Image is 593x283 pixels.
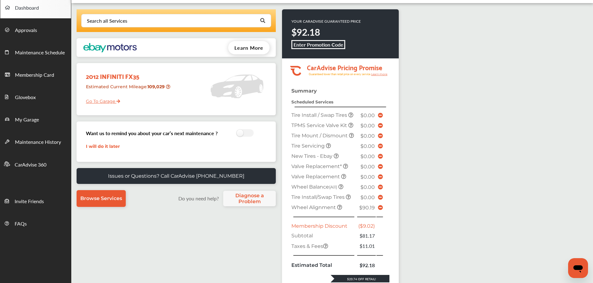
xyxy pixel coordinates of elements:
[360,164,375,170] span: $0.00
[359,205,375,211] span: $90.19
[234,44,263,51] span: Learn More
[81,81,172,97] div: Estimated Current Mileage :
[15,94,36,102] span: Glovebox
[77,190,126,207] a: Browse Services
[360,112,375,118] span: $0.00
[360,184,375,190] span: $0.00
[290,221,356,231] td: Membership Discount
[291,163,343,169] span: Valve Replacement*
[15,161,46,169] span: CarAdvise 360
[15,138,61,146] span: Maintenance History
[15,26,37,34] span: Approvals
[148,84,166,89] strong: 109,029
[356,260,376,270] td: $92.18
[86,130,218,137] h3: Want us to remind you about your car’s next maintenance ?
[291,194,346,200] span: Tire Install/Swap Tires
[15,4,39,12] span: Dashboard
[307,62,382,73] tspan: CarAdvise Pricing Promise
[0,130,71,153] a: Maintenance History
[331,277,389,281] div: $20.74 Off Retail!
[15,49,65,57] span: Maintenance Schedule
[15,198,44,206] span: Invite Friends
[356,221,376,231] td: ( $9.02 )
[86,144,120,149] a: I will do it later
[108,173,244,179] p: Issues or Questions? Call CarAdvise [PHONE_NUMBER]
[15,220,27,228] span: FAQs
[360,194,375,200] span: $0.00
[290,231,356,241] td: Subtotal
[291,174,341,180] span: Valve Replacement
[223,191,276,206] a: Diagnose a Problem
[291,112,348,118] span: Tire Install / Swap Tires
[81,94,120,106] a: Go To Garage
[0,18,71,41] a: Approvals
[0,85,71,108] a: Glovebox
[0,63,71,85] a: Membership Card
[290,260,356,270] td: Estimated Total
[291,143,326,149] span: Tire Servicing
[291,122,348,128] span: TPMS Service Valve Kit
[15,116,39,124] span: My Garage
[291,25,320,39] strong: $92.18
[356,231,376,241] td: $81.17
[291,153,334,159] span: New Tires - Ebay
[291,204,337,210] span: Wheel Alignment
[360,123,375,129] span: $0.00
[0,41,71,63] a: Maintenance Schedule
[77,168,276,184] a: Issues or Questions? Call CarAdvise [PHONE_NUMBER]
[226,193,273,204] span: Diagnose a Problem
[291,99,333,104] strong: Scheduled Services
[87,18,127,23] div: Search all Services
[210,66,263,107] img: placeholder_car.5a1ece94.svg
[294,41,343,48] b: Enter Promotion Code
[371,72,388,76] tspan: Learn more
[291,243,328,249] span: Taxes & Fees
[329,185,337,189] small: (All)
[360,133,375,139] span: $0.00
[291,184,338,190] span: Wheel Balance
[291,88,317,94] strong: Summary
[309,72,371,76] tspan: Guaranteed lower than retail price on every service.
[360,143,375,149] span: $0.00
[80,195,122,201] span: Browse Services
[356,241,376,251] td: $11.01
[568,258,588,278] iframe: Button to launch messaging window
[291,19,361,24] p: YOUR CARADVISE GUARANTEED PRICE
[81,66,172,81] div: 2012 INFINITI FX35
[0,108,71,130] a: My Garage
[15,71,54,79] span: Membership Card
[360,153,375,159] span: $0.00
[291,133,349,139] span: Tire Mount / Dismount
[175,195,222,202] label: Do you need help?
[360,174,375,180] span: $0.00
